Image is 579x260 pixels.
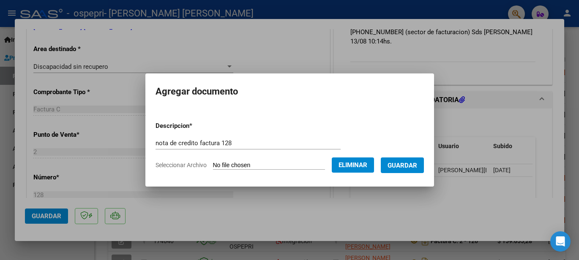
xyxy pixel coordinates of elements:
h2: Agregar documento [156,84,424,100]
button: Eliminar [332,157,374,173]
span: Seleccionar Archivo [156,162,207,168]
button: Guardar [381,157,424,173]
span: Guardar [388,162,417,169]
p: Descripcion [156,121,236,131]
div: Open Intercom Messenger [550,231,571,252]
span: Eliminar [339,161,367,169]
